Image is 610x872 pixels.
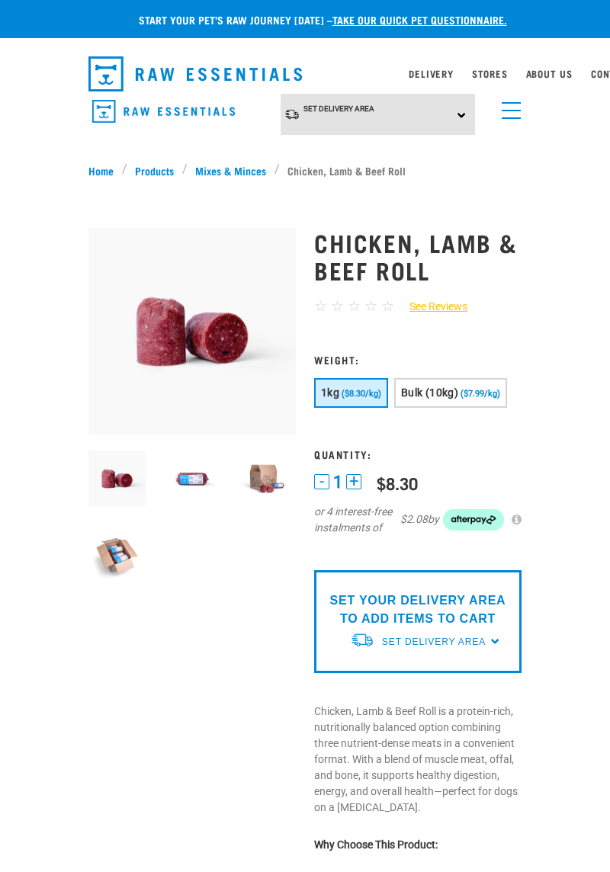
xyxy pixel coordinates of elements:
[239,450,296,508] img: Raw Essentials Bulk 10kg Raw Dog Food Roll Box
[333,474,342,490] span: 1
[314,378,388,408] button: 1kg ($8.30/kg)
[314,448,522,460] h3: Quantity:
[314,838,438,851] strong: Why Choose This Product:
[164,450,221,508] img: Raw Essentials Chicken Lamb Beef Bulk Minced Raw Dog Food Roll
[350,632,374,648] img: van-moving.png
[314,354,522,365] h3: Weight:
[88,228,296,435] img: Raw Essentials Chicken Lamb Beef Bulk Minced Raw Dog Food Roll Unwrapped
[409,71,453,76] a: Delivery
[314,474,329,489] button: -
[526,71,573,76] a: About Us
[382,636,486,647] span: Set Delivery Area
[364,297,377,315] span: ☆
[88,527,146,585] img: Raw Essentials Raw Dog Food Bulk Affordable Roll Box
[303,104,374,113] span: Set Delivery Area
[332,17,507,22] a: take our quick pet questionnaire.
[92,100,235,123] img: Raw Essentials Logo
[314,229,522,284] h1: Chicken, Lamb & Beef Roll
[346,474,361,489] button: +
[88,56,302,91] img: Raw Essentials Logo
[88,162,122,178] a: Home
[314,297,327,315] span: ☆
[314,504,522,536] div: or 4 interest-free instalments of by
[348,297,361,315] span: ☆
[394,378,507,408] button: Bulk (10kg) ($7.99/kg)
[472,71,508,76] a: Stores
[461,389,500,399] span: ($7.99/kg)
[381,297,394,315] span: ☆
[342,389,381,399] span: ($8.30/kg)
[394,299,467,315] a: See Reviews
[314,704,522,816] p: Chicken, Lamb & Beef Roll is a protein-rich, nutritionally balanced option combining three nutrie...
[88,162,522,178] nav: breadcrumbs
[494,93,522,120] a: menu
[377,473,418,492] div: $8.30
[188,162,274,178] a: Mixes & Minces
[331,297,344,315] span: ☆
[284,108,300,120] img: van-moving.png
[76,50,534,98] nav: dropdown navigation
[400,511,428,527] span: $2.08
[321,386,339,399] span: 1kg
[88,450,146,508] img: Raw Essentials Chicken Lamb Beef Bulk Minced Raw Dog Food Roll Unwrapped
[401,386,458,399] span: Bulk (10kg)
[443,509,504,531] img: Afterpay
[326,591,510,628] p: SET YOUR DELIVERY AREA TO ADD ITEMS TO CART
[127,162,182,178] a: Products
